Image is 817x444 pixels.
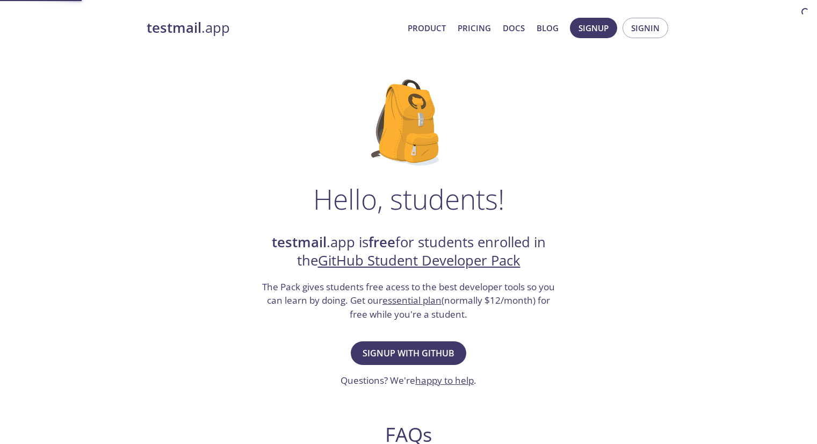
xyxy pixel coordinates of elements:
button: Signup [570,18,617,38]
span: Signin [631,21,660,35]
h3: Questions? We're . [341,374,476,388]
h1: Hello, students! [313,183,504,215]
h2: .app is for students enrolled in the [261,233,556,270]
strong: testmail [147,18,201,37]
button: Signup with GitHub [351,341,466,365]
a: Pricing [458,21,491,35]
a: Docs [503,21,525,35]
span: Signup with GitHub [363,346,454,361]
a: GitHub Student Developer Pack [318,251,520,270]
a: happy to help [415,374,474,386]
button: Signin [623,18,668,38]
a: testmail.app [147,19,399,37]
img: github-student-backpack.png [371,80,446,166]
a: Product [408,21,446,35]
h3: The Pack gives students free acess to the best developer tools so you can learn by doing. Get our... [261,280,556,321]
a: Blog [537,21,559,35]
strong: testmail [272,233,327,252]
span: Signup [579,21,609,35]
a: essential plan [382,294,442,306]
strong: free [368,233,395,252]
